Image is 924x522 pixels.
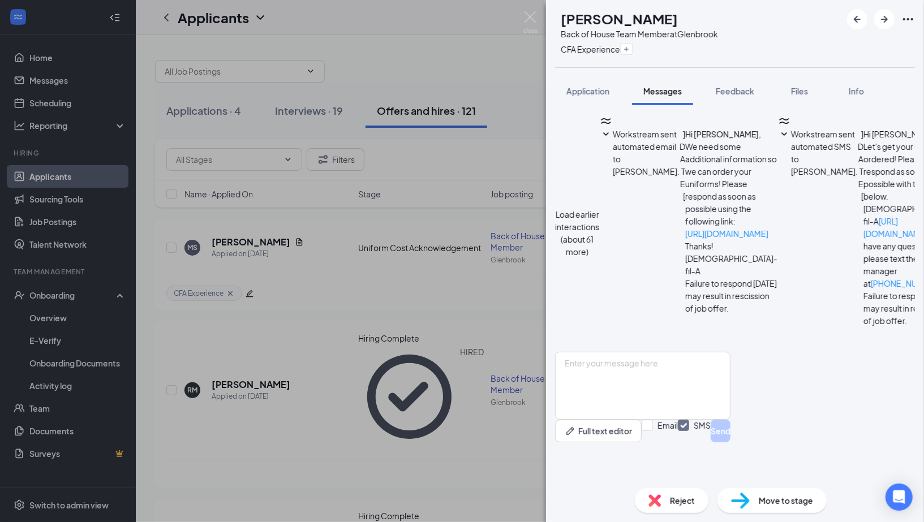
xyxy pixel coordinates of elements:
p: Failure to respond [DATE] may result in rescission of job offer. [685,277,777,314]
button: Full text editorPen [555,420,642,442]
button: Load earlier interactions (about 61 more) [555,208,599,258]
p: Thanks! [685,240,777,252]
span: Move to stage [759,494,813,507]
h4: Hi [PERSON_NAME], [685,128,777,140]
button: Plus [620,43,633,55]
svg: ArrowLeftNew [850,12,864,26]
div: Back of House Team Member at Glenbrook [561,28,718,40]
span: Info [849,86,864,96]
span: Application [566,86,609,96]
span: Files [791,86,808,96]
span: [DATE] [680,128,685,314]
svg: SmallChevronDown [777,128,791,141]
span: Workstream sent automated SMS to [PERSON_NAME]. [791,129,858,176]
svg: ArrowRight [878,12,891,26]
svg: Pen [565,425,576,437]
svg: Ellipses [901,12,915,26]
span: Feedback [716,86,754,96]
span: Workstream sent automated email to [PERSON_NAME]. [613,129,680,176]
button: ArrowLeftNew [847,9,867,29]
span: CFA Experience [561,44,620,54]
button: ArrowRight [874,9,895,29]
svg: WorkstreamLogo [777,114,791,128]
div: Open Intercom Messenger [886,484,913,511]
svg: SmallChevronDown [599,128,613,141]
a: [URL][DOMAIN_NAME] [685,228,768,239]
span: Reject [670,494,695,507]
svg: Plus [623,46,630,53]
p: [DEMOGRAPHIC_DATA]-fil-A [685,252,777,277]
p: We need some additional information so we can order your uniforms! Please respond as soon as poss... [685,140,777,227]
span: [DATE] [858,128,863,327]
h1: [PERSON_NAME] [561,9,678,28]
svg: WorkstreamLogo [599,114,613,128]
button: Send [711,420,730,442]
span: Messages [643,86,682,96]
